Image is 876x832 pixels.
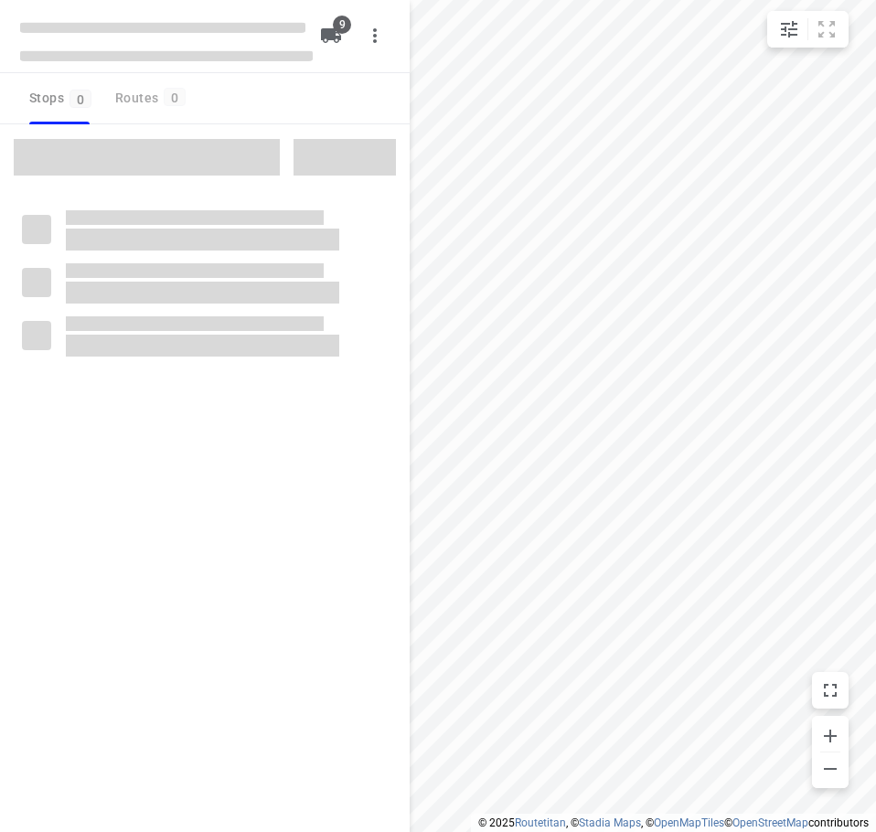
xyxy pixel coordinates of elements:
[515,816,566,829] a: Routetitan
[579,816,641,829] a: Stadia Maps
[771,11,807,48] button: Map settings
[732,816,808,829] a: OpenStreetMap
[654,816,724,829] a: OpenMapTiles
[767,11,849,48] div: small contained button group
[478,816,869,829] li: © 2025 , © , © © contributors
